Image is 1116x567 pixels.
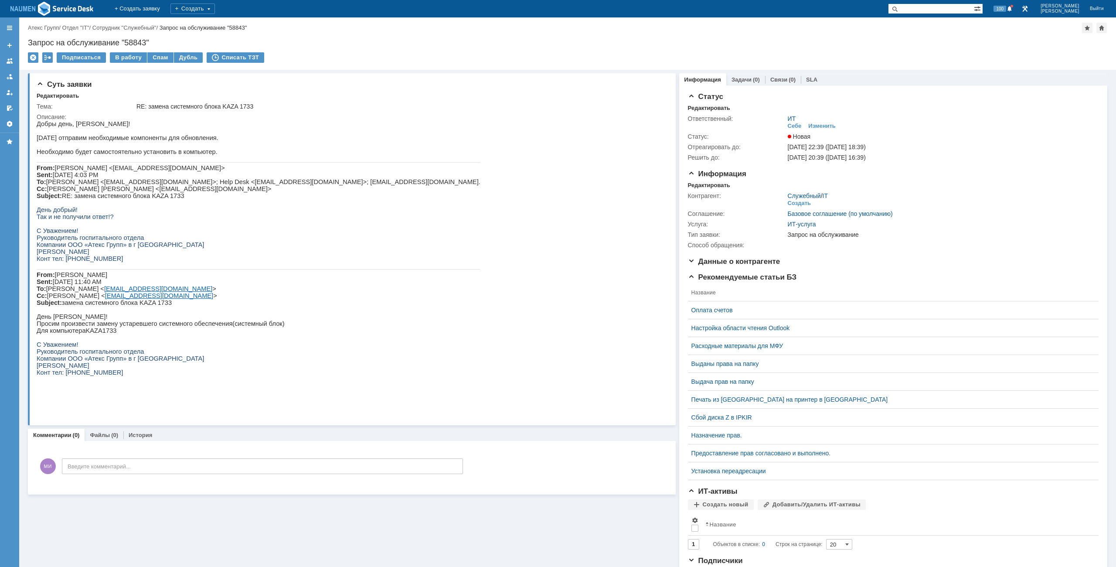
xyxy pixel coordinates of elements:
div: (0) [789,76,796,83]
div: (0) [111,432,118,438]
span: 100 [994,6,1006,12]
img: Ad3g3kIAYj9CAAAAAElFTkSuQmCC [10,1,94,17]
div: Тема: [37,103,135,110]
div: (0) [753,76,760,83]
a: Создать заявку [3,38,17,52]
a: Перейти на домашнюю страницу [10,1,94,17]
span: Рекомендуемые статьи БЗ [688,273,797,281]
div: Добавить в избранное [1082,23,1092,33]
div: Услуга: [688,221,786,228]
a: Мои согласования [3,101,17,115]
a: Настройка области чтения Outlook [691,324,1088,331]
a: Информация [684,76,721,83]
div: Ответственный: [688,115,786,122]
div: Название [710,521,736,528]
span: [DATE] 22:39 ([DATE] 18:39) [788,143,866,150]
div: Изменить [808,123,836,130]
a: IT [823,192,828,199]
span: [PERSON_NAME] [1041,3,1079,9]
div: / [62,24,92,31]
div: Редактировать [37,92,79,99]
a: Печать из [GEOGRAPHIC_DATA] на принтер в [GEOGRAPHIC_DATA] [691,396,1088,403]
div: Контрагент: [688,192,786,199]
a: Задачи [732,76,752,83]
a: Комментарии [33,432,71,438]
a: Отдел "IT" [62,24,89,31]
div: (0) [73,432,80,438]
span: Расширенный поиск [974,4,983,12]
a: Базовое соглашение (по умолчанию) [788,210,893,217]
a: История [129,432,152,438]
span: Новая [788,133,811,140]
div: Отреагировать до: [688,143,786,150]
div: Статус: [688,133,786,140]
a: Настройки [3,117,17,131]
div: Запрос на обслуживание "58843" [28,38,1107,47]
div: Запрос на обслуживание [788,231,1093,238]
a: Выдача прав на папку [691,378,1088,385]
a: Мои заявки [3,85,17,99]
span: Данные о контрагенте [688,257,780,266]
div: 0 [762,539,765,550]
a: Заявки в моей ответственности [3,70,17,84]
span: Суть заявки [37,80,92,89]
a: Служебный [788,192,821,199]
a: ИТ-услуга [788,221,816,228]
div: Редактировать [688,105,730,112]
a: SLA [806,76,817,83]
a: Установка переадресации [691,468,1088,475]
div: / [788,192,828,199]
a: Назначение прав. [691,432,1088,439]
span: МИ [40,458,56,474]
span: Настройки [691,517,698,524]
a: Расходные материалы для МФУ [691,342,1088,349]
div: Работа с массовостью [42,52,53,63]
div: Решить до: [688,154,786,161]
a: Атекс Групп [28,24,59,31]
div: Запрос на обслуживание "58843" [160,24,247,31]
span: [PERSON_NAME] [1041,9,1079,14]
div: Удалить [28,52,38,63]
div: Редактировать [688,182,730,189]
a: Связи [770,76,787,83]
a: [EMAIL_ADDRESS][DOMAIN_NAME] [68,165,176,172]
a: Заявки на командах [3,54,17,68]
div: Способ обращения: [688,242,786,249]
div: Описание: [37,113,662,120]
a: Предоставление прав согласовано и выполнено. [691,450,1088,457]
div: Сделать домашней страницей [1096,23,1107,33]
div: RE: замена системного блока KAZA 1733 [136,103,660,110]
a: Файлы [90,432,110,438]
div: / [28,24,62,31]
i: Строк на странице: [713,539,823,550]
span: Информация [688,170,746,178]
a: Оплата счетов [691,307,1088,314]
span: Статус [688,92,723,101]
a: Выданы права на папку [691,360,1088,367]
a: Перейти в интерфейс администратора [1020,3,1030,14]
div: Создать [788,200,811,207]
span: Объектов в списке: [713,541,760,547]
a: ИТ [788,115,796,122]
th: Название [688,284,1092,301]
div: Тип заявки: [688,231,786,238]
div: Соглашение: [688,210,786,217]
span: [DATE] 20:39 ([DATE] 16:39) [788,154,866,161]
span: ИТ-активы [688,487,738,495]
div: Себе [788,123,802,130]
div: Создать [170,3,215,14]
a: Сбой диска Z в IPKIR [691,414,1088,421]
div: / [92,24,160,31]
span: KAZA [49,207,66,214]
th: Название [702,513,1092,536]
